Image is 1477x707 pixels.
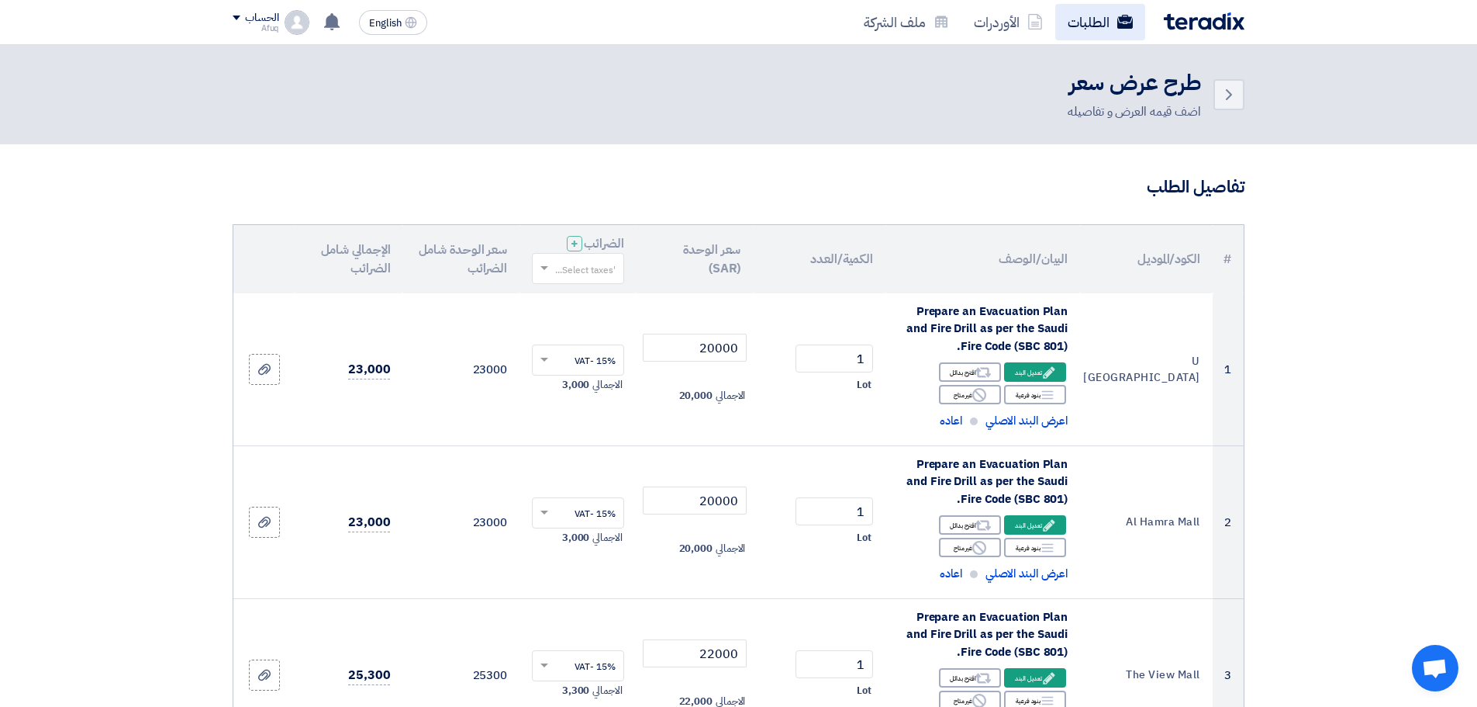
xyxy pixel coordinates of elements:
[532,497,624,529] ng-select: VAT
[795,345,873,373] input: RFQ_STEP1.ITEMS.2.AMOUNT_TITLE
[643,487,747,515] input: أدخل سعر الوحدة
[637,225,754,293] th: سعر الوحدة (SAR)
[1004,385,1066,404] div: بنود فرعية
[348,360,390,379] span: 23,000
[1213,445,1244,598] td: 2
[571,234,578,253] span: +
[1004,538,1066,557] div: بنود فرعية
[961,4,1055,40] a: الأوردرات
[1164,12,1244,30] img: Teradix logo
[402,445,519,598] td: 23000
[939,668,1001,688] div: اقترح بدائل
[643,334,747,362] input: أدخل سعر الوحدة
[898,456,1068,508] div: Prepare an Evacuation Plan and Fire Drill as per the Saudi Fire Code (SBC 801).
[402,225,519,293] th: سعر الوحدة شامل الضرائب
[519,225,637,293] th: الضرائب
[1055,4,1145,40] a: الطلبات
[369,18,402,29] span: English
[985,412,1068,430] span: اعرض البند الاصلي
[532,345,624,376] ng-select: VAT
[857,683,871,698] span: Lot
[562,530,590,546] span: 3,000
[592,377,622,393] span: الاجمالي
[348,666,390,685] span: 25,300
[795,650,873,678] input: RFQ_STEP1.ITEMS.2.AMOUNT_TITLE
[562,377,590,393] span: 3,000
[1004,515,1066,535] div: تعديل البند
[939,385,1001,404] div: غير متاح
[939,362,1001,382] div: اقترح بدائل
[857,377,871,393] span: Lot
[939,515,1001,535] div: اقترح بدائل
[1080,225,1213,293] th: الكود/الموديل
[940,412,962,430] span: اعاده
[898,303,1068,355] div: Prepare an Evacuation Plan and Fire Drill as per the Saudi Fire Code (SBC 801).
[295,225,402,293] th: الإجمالي شامل الضرائب
[348,513,390,532] span: 23,000
[285,10,309,35] img: profile_test.png
[1412,645,1458,691] a: دردشة مفتوحة
[1004,668,1066,688] div: تعديل البند
[402,293,519,446] td: 23000
[985,565,1068,583] span: اعرض البند الاصلي
[795,497,873,525] input: RFQ_STEP1.ITEMS.2.AMOUNT_TITLE
[359,10,427,35] button: English
[679,541,713,556] span: 20,000
[851,4,961,40] a: ملف الشركة
[1080,445,1213,598] td: Al Hamra Mall
[532,650,624,681] ng-select: VAT
[753,225,885,293] th: الكمية/العدد
[1213,225,1244,293] th: #
[562,683,590,698] span: 3,300
[1004,362,1066,382] div: تعديل البند
[1068,102,1201,121] div: اضف قيمه العرض و تفاصيله
[857,530,871,546] span: Lot
[1213,293,1244,446] td: 1
[716,541,745,556] span: الاجمالي
[233,175,1244,199] h3: تفاصيل الطلب
[679,388,713,404] span: 20,000
[592,530,622,546] span: الاجمالي
[233,24,278,33] div: Afuq
[898,608,1068,661] div: Prepare an Evacuation Plan and Fire Drill as per the Saudi Fire Code (SBC 801).
[592,683,622,698] span: الاجمالي
[643,639,747,667] input: أدخل سعر الوحدة
[716,388,745,404] span: الاجمالي
[245,12,278,25] div: الحساب
[1080,293,1213,446] td: U [GEOGRAPHIC_DATA]
[1068,68,1201,99] h2: طرح عرض سعر
[939,538,1001,557] div: غير متاح
[940,565,962,583] span: اعاده
[885,225,1080,293] th: البيان/الوصف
